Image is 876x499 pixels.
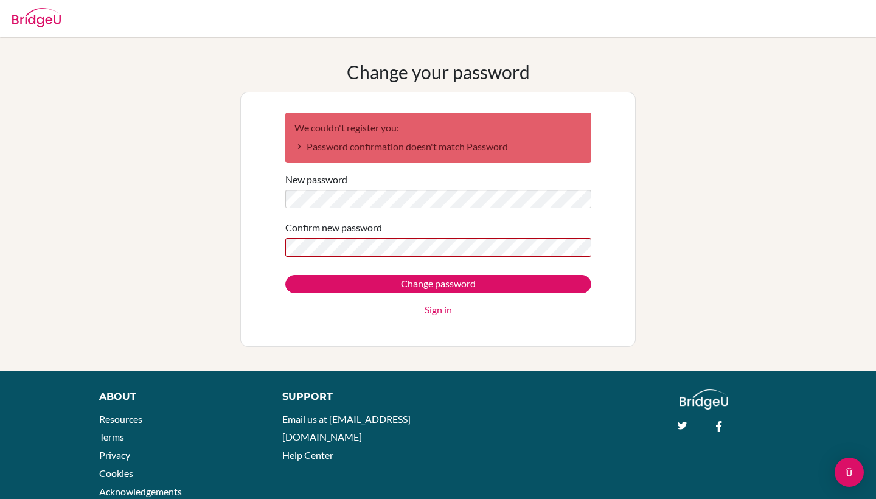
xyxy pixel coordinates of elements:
[99,467,133,479] a: Cookies
[425,302,452,317] a: Sign in
[285,275,591,293] input: Change password
[347,61,530,83] h1: Change your password
[294,122,582,133] h2: We couldn't register you:
[12,8,61,27] img: Bridge-U
[835,458,864,487] div: Open Intercom Messenger
[99,389,255,404] div: About
[285,220,382,235] label: Confirm new password
[99,486,182,497] a: Acknowledgements
[294,139,582,154] li: Password confirmation doesn't match Password
[99,431,124,442] a: Terms
[282,449,333,461] a: Help Center
[282,413,411,443] a: Email us at [EMAIL_ADDRESS][DOMAIN_NAME]
[99,449,130,461] a: Privacy
[99,413,142,425] a: Resources
[680,389,729,410] img: logo_white@2x-f4f0deed5e89b7ecb1c2cc34c3e3d731f90f0f143d5ea2071677605dd97b5244.png
[285,172,347,187] label: New password
[282,389,426,404] div: Support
